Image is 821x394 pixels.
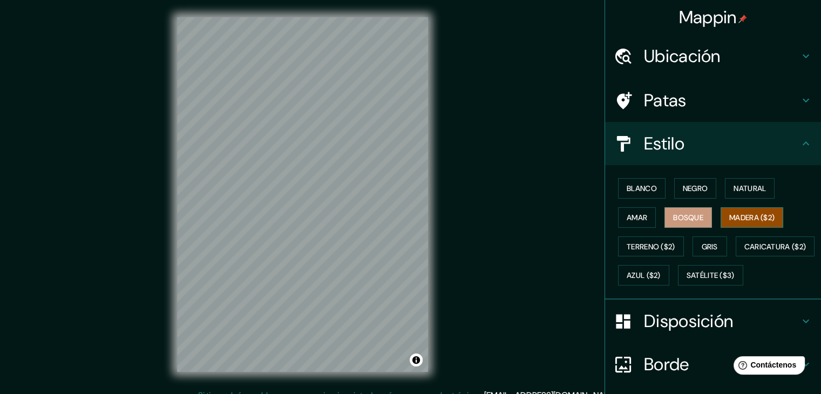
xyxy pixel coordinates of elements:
button: Satélite ($3) [678,265,743,286]
font: Gris [702,242,718,252]
div: Borde [605,343,821,386]
font: Ubicación [644,45,721,67]
button: Caricatura ($2) [736,236,815,257]
font: Satélite ($3) [687,271,735,281]
font: Bosque [673,213,703,222]
canvas: Mapa [177,17,428,372]
img: pin-icon.png [738,15,747,23]
font: Patas [644,89,687,112]
button: Bosque [664,207,712,228]
font: Azul ($2) [627,271,661,281]
font: Negro [683,184,708,193]
font: Amar [627,213,647,222]
button: Terreno ($2) [618,236,684,257]
font: Natural [734,184,766,193]
button: Activar o desactivar atribución [410,354,423,366]
button: Gris [693,236,727,257]
font: Madera ($2) [729,213,775,222]
font: Mappin [679,6,737,29]
font: Estilo [644,132,684,155]
button: Azul ($2) [618,265,669,286]
font: Terreno ($2) [627,242,675,252]
div: Ubicación [605,35,821,78]
button: Amar [618,207,656,228]
font: Borde [644,353,689,376]
font: Caricatura ($2) [744,242,806,252]
div: Disposición [605,300,821,343]
button: Madera ($2) [721,207,783,228]
font: Blanco [627,184,657,193]
font: Disposición [644,310,733,332]
button: Blanco [618,178,666,199]
div: Estilo [605,122,821,165]
button: Negro [674,178,717,199]
button: Natural [725,178,775,199]
iframe: Lanzador de widgets de ayuda [725,352,809,382]
div: Patas [605,79,821,122]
